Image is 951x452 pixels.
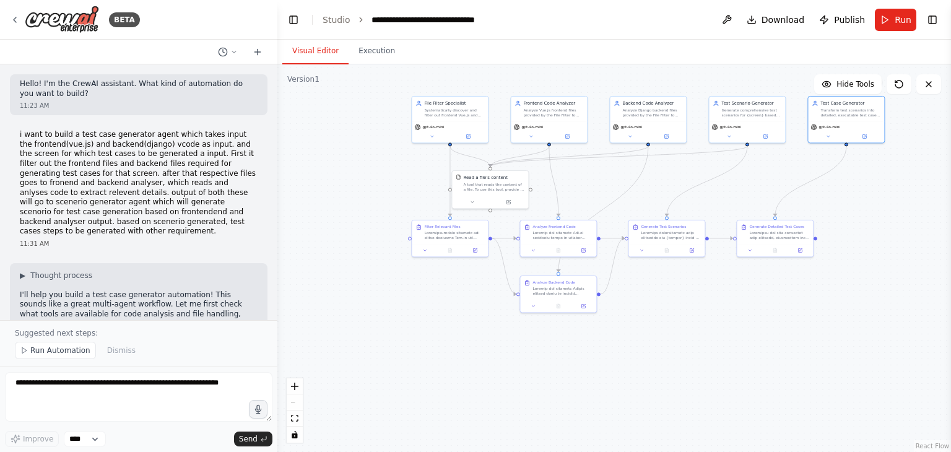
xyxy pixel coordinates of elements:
[641,224,686,229] div: Generate Test Scenarios
[451,170,529,209] div: FileReadToolRead a file's contentA tool that reads the content of a file. To use this tool, provi...
[249,400,267,419] button: Click to speak your automation idea
[924,11,941,28] button: Show right sidebar
[819,124,840,129] span: gpt-4o-mini
[437,246,463,254] button: No output available
[20,79,258,98] p: Hello! I'm the CrewAI assistant. What kind of automation do you want to build?
[411,220,489,258] div: Filter Relevant FilesLoremipsumdolo sitametc adi elitse doeiusmo Tem.in utl etdolor Magnaa enima ...
[532,224,575,229] div: Analyze Frontend Code
[807,96,885,144] div: Test Case GeneratorTransform test scenarios into detailed, executable test cases with step-by-ste...
[213,45,243,59] button: Switch to previous chat
[101,342,142,359] button: Dismiss
[248,45,267,59] button: Start a new chat
[285,11,302,28] button: Hide left sidebar
[463,175,508,181] div: Read a file's content
[721,100,781,106] div: Test Scenario Generator
[521,124,543,129] span: gpt-4o-mini
[573,302,594,310] button: Open in side panel
[814,74,882,94] button: Hide Tools
[287,427,303,443] button: toggle interactivity
[20,290,258,329] p: I'll help you build a test case generator automation! This sounds like a great multi-agent workfl...
[519,276,597,313] div: Analyze Backend CodeLoremip dol sitametc Adipis elitsed doeiu te incidid utlaboreetdol magnaaliq ...
[836,79,874,89] span: Hide Tools
[523,108,583,118] div: Analyze Vue.js frontend files provided by the File Filter to extract comprehensive details about ...
[762,246,788,254] button: No output available
[523,100,583,106] div: Frontend Code Analyzer
[875,9,916,31] button: Run
[532,280,575,285] div: Analyze Backend Code
[681,246,702,254] button: Open in side panel
[25,6,99,33] img: Logo
[30,346,90,355] span: Run Automation
[287,411,303,427] button: fit view
[492,235,516,297] g: Edge from 36c3c8b4-4de6-43f9-976c-eeb8b2d1c8c2 to d96898f0-8109-4b15-90a8-3008ac4ea42f
[601,235,625,297] g: Edge from d96898f0-8109-4b15-90a8-3008ac4ea42f to dc963c86-fd6c-43f0-afcb-58b42fa10754
[491,198,526,206] button: Open in side panel
[916,443,949,450] a: React Flow attribution
[510,96,588,144] div: Frontend Code AnalyzerAnalyze Vue.js frontend files provided by the File Filter to extract compre...
[834,14,865,26] span: Publish
[736,220,814,258] div: Generate Detailed Test CasesLoremipsu dol sita consectet adip elitsedd, eiusmodtem inci utlab etd...
[109,12,140,27] div: BETA
[709,235,733,241] g: Edge from dc963c86-fd6c-43f0-afcb-58b42fa10754 to 89744d4b-0707-43ed-b7f9-02f2169d3af4
[820,100,880,106] div: Test Case Generator
[424,100,484,106] div: File Filter Specialist
[463,182,524,192] div: A tool that reads the content of a file. To use this tool, provide a 'file_path' parameter with t...
[349,38,405,64] button: Execution
[15,328,263,338] p: Suggested next steps:
[20,239,258,248] div: 11:31 AM
[287,378,303,394] button: zoom in
[550,133,585,140] button: Open in side panel
[546,146,562,216] g: Edge from e4230bfe-19e0-41f3-950e-7adf091f01a6 to fff33536-a4cf-4db5-8d74-663031b17f9f
[20,271,25,280] span: ▶
[20,271,92,280] button: ▶Thought process
[555,146,651,272] g: Edge from 0f24633f-1eea-4ce7-a451-cfc299a8be71 to d96898f0-8109-4b15-90a8-3008ac4ea42f
[323,15,350,25] a: Studio
[641,230,701,240] div: Loremips dolorsitametc adip elitseddo eiu {tempor} incid ut lab etdolore mag aliquae adminimv qui...
[609,96,687,144] div: Backend Code AnalyzerAnalyze Django backend files provided by the File Filter to extract comprehe...
[820,108,880,118] div: Transform test scenarios into detailed, executable test cases with step-by-step instructions, tes...
[519,220,597,258] div: Analyze Frontend CodeLoremip dol sitametc Adi.el seddoeiu tempo in utlabor etdoloremagna aliquaen...
[287,378,303,443] div: React Flow controls
[424,224,460,229] div: Filter Relevant Files
[545,246,571,254] button: No output available
[895,14,911,26] span: Run
[20,101,258,110] div: 11:23 AM
[622,100,682,106] div: Backend Code Analyzer
[649,133,684,140] button: Open in side panel
[721,108,781,118] div: Generate comprehensive test scenarios for {screen} based on the frontend and backend analysis out...
[847,133,882,140] button: Open in side panel
[424,108,484,118] div: Systematically discover and filter out frontend Vue.js and backend Django files that are specific...
[814,9,870,31] button: Publish
[719,124,741,129] span: gpt-4o-mini
[762,14,805,26] span: Download
[234,432,272,446] button: Send
[664,146,750,216] g: Edge from b94f9492-af80-4728-8926-4132279f78a3 to dc963c86-fd6c-43f0-afcb-58b42fa10754
[422,124,444,129] span: gpt-4o-mini
[107,346,136,355] span: Dismiss
[456,175,461,180] img: FileReadTool
[601,235,625,241] g: Edge from fff33536-a4cf-4db5-8d74-663031b17f9f to dc963c86-fd6c-43f0-afcb-58b42fa10754
[464,246,485,254] button: Open in side panel
[772,146,849,216] g: Edge from b94dbf85-1b85-4556-a3f2-e3dfaa383b95 to 89744d4b-0707-43ed-b7f9-02f2169d3af4
[451,133,486,140] button: Open in side panel
[742,9,810,31] button: Download
[749,224,804,229] div: Generate Detailed Test Cases
[654,246,680,254] button: No output available
[5,431,59,447] button: Improve
[239,434,258,444] span: Send
[23,434,53,444] span: Improve
[708,96,786,144] div: Test Scenario GeneratorGenerate comprehensive test scenarios for {screen} based on the frontend a...
[30,271,92,280] span: Thought process
[622,108,682,118] div: Analyze Django backend files provided by the File Filter to extract comprehensive details about {...
[487,146,552,167] g: Edge from e4230bfe-19e0-41f3-950e-7adf091f01a6 to 8c478bc3-5a25-4497-887c-9d307b12e916
[323,14,475,26] nav: breadcrumb
[789,246,810,254] button: Open in side panel
[411,96,489,144] div: File Filter SpecialistSystematically discover and filter out frontend Vue.js and backend Django f...
[749,230,809,240] div: Loremipsu dol sita consectet adip elitsedd, eiusmodtem inci utlab etdo magn-al-enim adminimvenia,...
[287,74,319,84] div: Version 1
[620,124,642,129] span: gpt-4o-mini
[492,235,516,241] g: Edge from 36c3c8b4-4de6-43f9-976c-eeb8b2d1c8c2 to fff33536-a4cf-4db5-8d74-663031b17f9f
[282,38,349,64] button: Visual Editor
[20,130,258,237] p: i want to build a test case generator agent which takes input the frontend(vue.js) and backend(dj...
[447,146,453,216] g: Edge from 33c2455f-f5f7-4d1c-a9dd-70e4d38f2edb to 36c3c8b4-4de6-43f9-976c-eeb8b2d1c8c2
